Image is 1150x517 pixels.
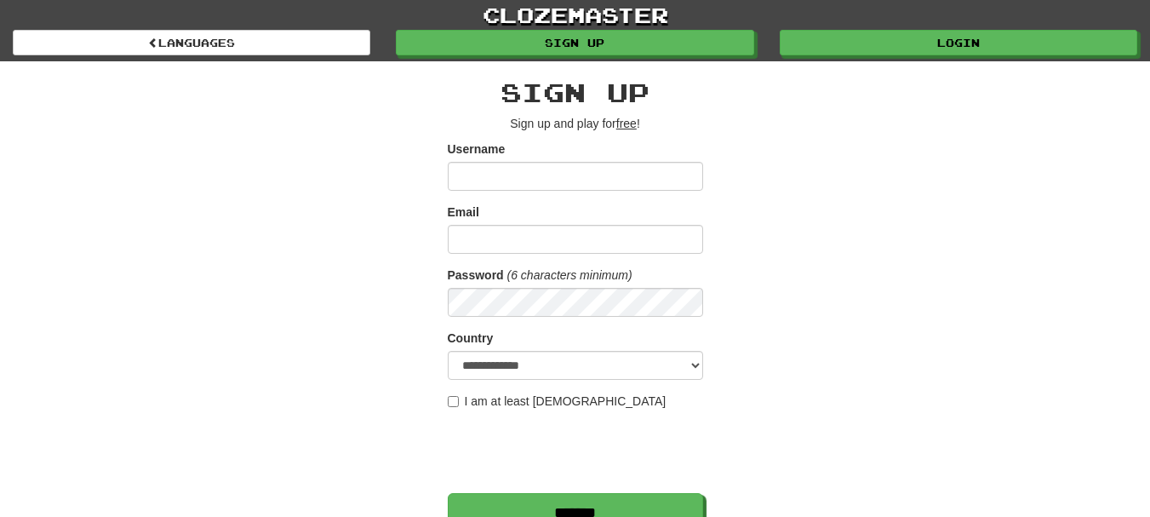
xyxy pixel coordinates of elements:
a: Languages [13,30,370,55]
a: Login [780,30,1137,55]
u: free [616,117,637,130]
input: I am at least [DEMOGRAPHIC_DATA] [448,396,459,407]
label: Country [448,330,494,347]
label: Username [448,141,506,158]
label: Email [448,204,479,221]
h2: Sign up [448,78,703,106]
iframe: reCAPTCHA [448,418,707,485]
em: (6 characters minimum) [507,268,632,282]
p: Sign up and play for ! [448,115,703,132]
label: Password [448,267,504,284]
label: I am at least [DEMOGRAPHIC_DATA] [448,393,667,410]
a: Sign up [396,30,753,55]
